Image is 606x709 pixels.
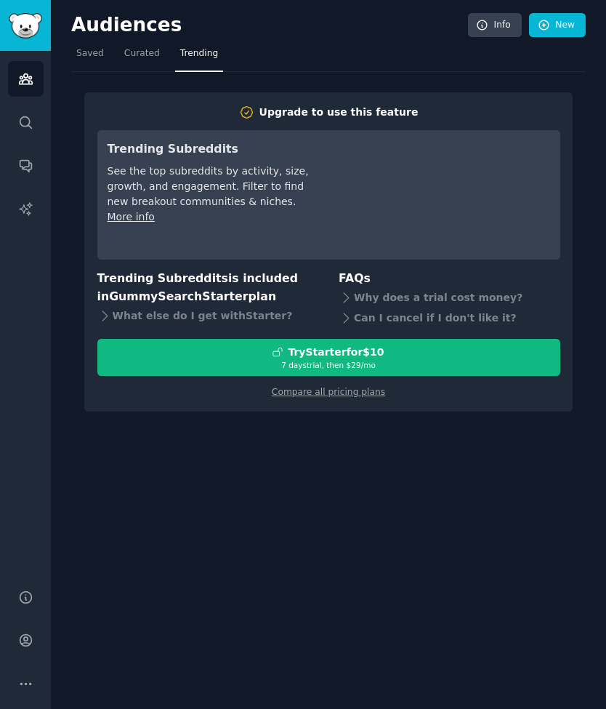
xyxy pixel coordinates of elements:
a: Curated [119,42,165,72]
a: New [529,13,586,38]
span: Curated [124,47,160,60]
span: Trending [180,47,218,60]
div: Try Starter for $10 [288,345,384,360]
h3: Trending Subreddits is included in plan [97,270,319,305]
span: GummySearch Starter [109,289,248,303]
iframe: YouTube video player [332,140,550,249]
div: Can I cancel if I don't like it? [339,308,560,329]
div: Upgrade to use this feature [259,105,419,120]
a: More info [108,211,155,223]
div: Why does a trial cost money? [339,288,560,308]
div: 7 days trial, then $ 29 /mo [98,360,559,370]
h3: FAQs [339,270,560,288]
a: Compare all pricing plans [272,387,385,397]
button: TryStarterfor$107 daystrial, then $29/mo [97,339,560,376]
h3: Trending Subreddits [108,140,312,159]
img: GummySearch logo [9,13,42,39]
a: Info [468,13,522,38]
div: See the top subreddits by activity, size, growth, and engagement. Filter to find new breakout com... [108,164,312,209]
span: Saved [76,47,104,60]
a: Trending [175,42,223,72]
div: What else do I get with Starter ? [97,305,319,326]
a: Saved [71,42,109,72]
h2: Audiences [71,14,468,37]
